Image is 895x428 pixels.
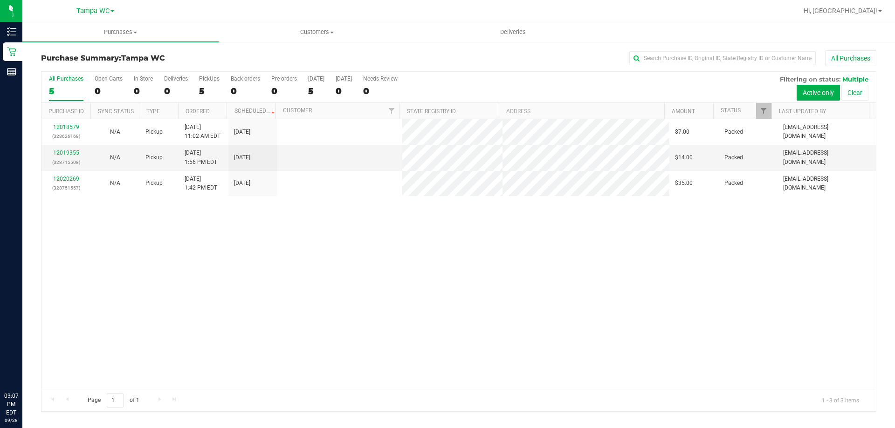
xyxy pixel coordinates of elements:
span: [EMAIL_ADDRESS][DOMAIN_NAME] [783,149,870,166]
a: Last Updated By [779,108,826,115]
a: Filter [756,103,771,119]
span: Deliveries [488,28,538,36]
a: 12018579 [53,124,79,130]
div: 0 [363,86,398,96]
div: 0 [231,86,260,96]
span: [EMAIL_ADDRESS][DOMAIN_NAME] [783,175,870,192]
div: 5 [308,86,324,96]
span: [DATE] 1:56 PM EDT [185,149,217,166]
a: Scheduled [234,108,277,114]
button: All Purchases [825,50,876,66]
p: 03:07 PM EDT [4,392,18,417]
span: Purchases [22,28,219,36]
p: (328751557) [47,183,85,192]
div: In Store [134,75,153,82]
span: Not Applicable [110,129,120,135]
span: Pickup [145,153,163,162]
input: Search Purchase ID, Original ID, State Registry ID or Customer Name... [629,51,816,65]
span: Packed [724,153,743,162]
div: 0 [271,86,297,96]
span: [DATE] [234,128,250,136]
span: Filtering on status: [780,75,840,83]
span: [DATE] 1:42 PM EDT [185,175,217,192]
a: Ordered [186,108,210,115]
button: N/A [110,179,120,188]
div: Open Carts [95,75,123,82]
span: [DATE] 11:02 AM EDT [185,123,220,141]
input: 1 [107,393,124,408]
a: 12020269 [53,176,79,182]
h3: Purchase Summary: [41,54,319,62]
span: [DATE] [234,179,250,188]
button: Active only [797,85,840,101]
div: 0 [134,86,153,96]
span: $7.00 [675,128,689,136]
a: Filter [384,103,399,119]
div: All Purchases [49,75,83,82]
a: Sync Status [98,108,134,115]
span: Multiple [842,75,868,83]
a: Customer [283,107,312,114]
a: Purchase ID [48,108,84,115]
a: Deliveries [415,22,611,42]
button: N/A [110,128,120,136]
span: Tampa WC [121,54,165,62]
p: 09/28 [4,417,18,424]
span: $35.00 [675,179,693,188]
div: Deliveries [164,75,188,82]
span: $14.00 [675,153,693,162]
span: Not Applicable [110,180,120,186]
span: Pickup [145,179,163,188]
span: Packed [724,179,743,188]
div: [DATE] [336,75,352,82]
div: Pre-orders [271,75,297,82]
div: Needs Review [363,75,398,82]
inline-svg: Retail [7,47,16,56]
iframe: Resource center [9,353,37,381]
span: Customers [219,28,414,36]
span: 1 - 3 of 3 items [814,393,867,407]
div: [DATE] [308,75,324,82]
div: 0 [336,86,352,96]
span: [DATE] [234,153,250,162]
span: Hi, [GEOGRAPHIC_DATA]! [804,7,877,14]
inline-svg: Inventory [7,27,16,36]
div: Back-orders [231,75,260,82]
p: (328626168) [47,132,85,141]
div: 0 [95,86,123,96]
inline-svg: Reports [7,67,16,76]
span: Not Applicable [110,154,120,161]
a: State Registry ID [407,108,456,115]
a: Customers [219,22,415,42]
span: Page of 1 [80,393,147,408]
a: Purchases [22,22,219,42]
a: Type [146,108,160,115]
div: PickUps [199,75,220,82]
a: Status [721,107,741,114]
a: 12019355 [53,149,79,156]
span: Tampa WC [76,7,110,15]
p: (328715508) [47,158,85,167]
th: Address [499,103,664,119]
span: Packed [724,128,743,136]
span: Pickup [145,128,163,136]
div: 5 [199,86,220,96]
div: 0 [164,86,188,96]
button: Clear [841,85,868,101]
span: [EMAIL_ADDRESS][DOMAIN_NAME] [783,123,870,141]
button: N/A [110,153,120,162]
div: 5 [49,86,83,96]
a: Amount [672,108,695,115]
